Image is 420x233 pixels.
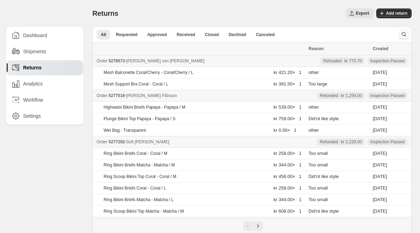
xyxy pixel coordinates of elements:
[274,104,302,110] span: kr 539.00 × 1
[101,32,106,37] span: All
[23,48,46,55] span: Shipments
[104,151,167,156] p: Ring Bikini Briefs Coral - Coral / M
[307,183,371,194] td: Too small
[307,78,371,90] td: Too large
[274,174,302,179] span: kr 456.00 × 1
[274,116,302,121] span: kr 759.00 × 1
[373,116,387,121] time: Tuesday, July 29, 2025 at 6:47:33 PM
[23,80,43,87] span: Analytics
[108,59,125,63] span: 5278573
[97,92,304,99] div: -
[274,185,302,191] span: kr 258.00 × 1
[104,70,193,75] p: Mesh Balconette Coral/Cherry - Coral/Cherry / L
[253,221,263,231] button: Next
[341,139,362,145] span: kr 2,229.00
[373,46,388,51] span: Created
[104,116,175,122] p: Plunge Bikini Top Papaya - Papaya / S
[373,128,387,133] time: Tuesday, July 29, 2025 at 6:47:33 PM
[104,197,174,203] p: Ring Bikini Briefs Matcha - Matcha / L
[97,57,304,64] div: -
[23,32,47,39] span: Dashboard
[104,81,168,87] p: Mesh Support Bra Coral - Coral / L
[370,58,405,64] span: Inspection Passed
[108,93,125,98] span: 5277516
[307,125,371,136] td: other
[373,104,387,110] time: Tuesday, July 29, 2025 at 6:47:33 PM
[307,171,371,183] td: Did'nt like style
[92,9,118,17] span: Returns
[104,208,184,214] p: Ring Scoop Bikini Top Matcha - Matcha / M
[23,64,42,71] span: Returns
[307,148,371,159] td: Too small
[320,139,362,145] div: Refunded
[373,162,387,167] time: Tuesday, July 29, 2025 at 6:05:29 PM
[97,93,107,98] span: Order
[373,197,387,202] time: Tuesday, July 29, 2025 at 6:05:29 PM
[108,139,125,144] span: 5277292
[307,206,371,217] td: Did'nt like style
[307,113,371,125] td: Did'nt like style
[399,29,409,39] button: Search and filter results
[147,32,167,37] span: Approved
[256,32,274,37] span: Canceled
[376,8,412,18] button: Add return
[386,11,407,16] span: Add return
[344,58,362,64] span: kr 773.70
[373,174,387,179] time: Tuesday, July 29, 2025 at 6:05:29 PM
[97,138,304,145] div: -
[346,8,373,18] button: Export
[274,151,302,156] span: kr 258.00 × 1
[307,194,371,206] td: Too small
[309,46,324,51] span: Reason
[370,139,405,145] span: Inspection Passed
[229,32,246,37] span: Declined
[307,102,371,113] td: other
[323,58,362,64] div: Refunded
[126,139,169,144] span: Sofi [PERSON_NAME]
[341,93,362,98] span: kr 1,259.00
[356,11,369,16] span: Export
[23,112,41,119] span: Settings
[177,32,195,37] span: Received
[307,67,371,78] td: other
[104,174,176,179] p: Ring Scoop Bikini Top Coral - Coral / M
[126,93,177,98] span: [PERSON_NAME] Pålsson
[97,59,107,63] span: Order
[373,81,387,87] time: Tuesday, July 29, 2025 at 8:11:24 PM
[104,104,185,110] p: Highwaist Bikini Briefs Papaya - Papaya / M
[373,151,387,156] time: Tuesday, July 29, 2025 at 6:05:29 PM
[104,128,146,133] p: Wet Bag - Transparent
[274,128,296,133] span: kr 0.00 × 1
[116,32,137,37] span: Requested
[205,32,219,37] span: Closed
[320,93,362,98] div: Refunded
[23,96,43,103] span: Workflow
[97,139,107,144] span: Order
[274,81,302,87] span: kr 391.50 × 1
[274,162,302,167] span: kr 344.00 × 1
[307,159,371,171] td: Too small
[373,70,387,75] time: Tuesday, July 29, 2025 at 8:11:24 PM
[104,162,175,168] p: Ring Bikini Briefs Matcha - Matcha / M
[104,185,166,191] p: Ring Bikini Briefs Coral - Coral / L
[274,208,302,214] span: kr 608.00 × 1
[126,59,204,63] span: [PERSON_NAME] von [PERSON_NAME]
[373,185,387,191] time: Tuesday, July 29, 2025 at 6:05:29 PM
[373,208,387,214] time: Tuesday, July 29, 2025 at 6:05:29 PM
[274,197,302,202] span: kr 344.00 × 1
[92,219,412,233] nav: Pagination
[274,70,302,75] span: kr 421.20 × 1
[370,93,405,98] span: Inspection Passed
